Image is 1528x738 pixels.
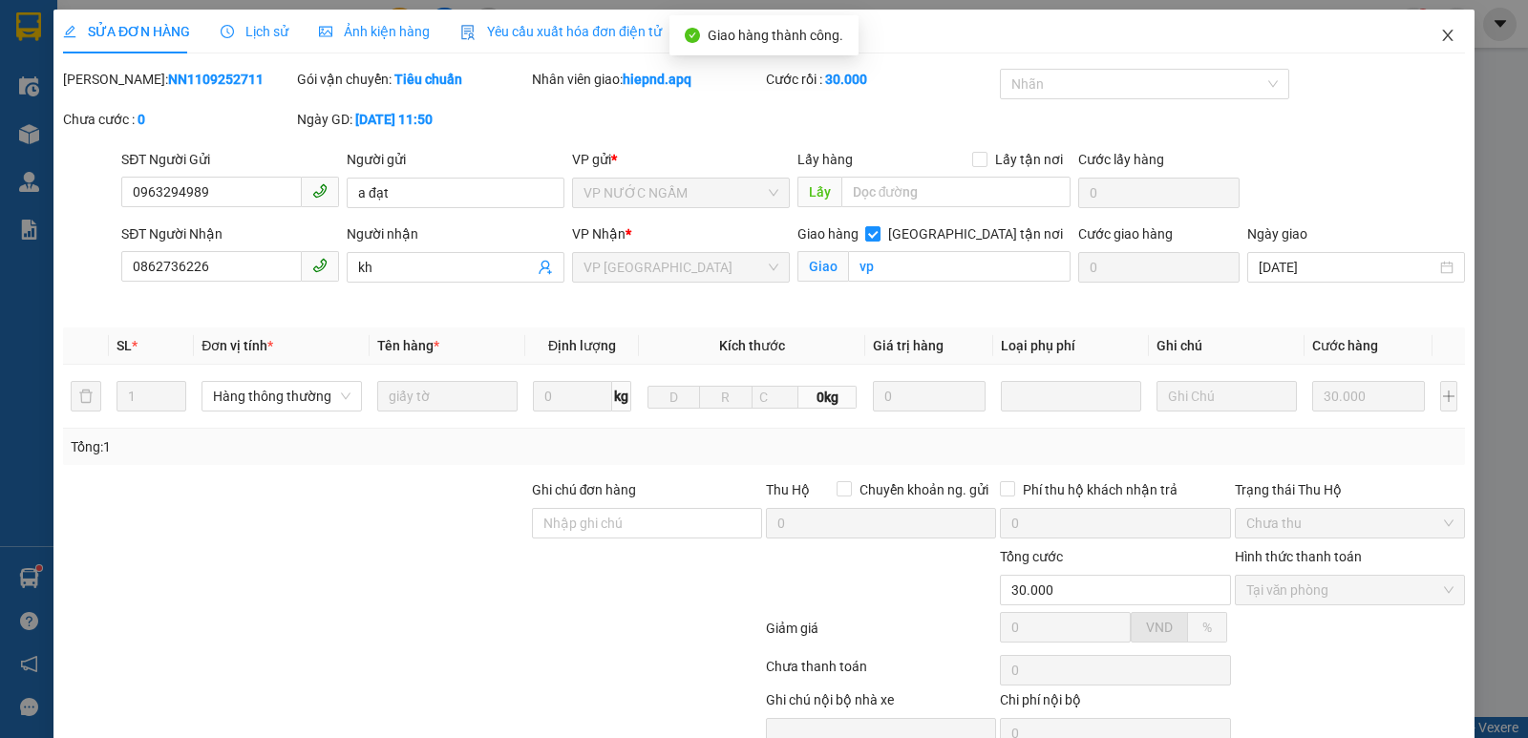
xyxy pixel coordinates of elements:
[766,689,996,718] div: Ghi chú nội bộ nhà xe
[797,251,848,282] span: Giao
[1421,10,1475,63] button: Close
[63,25,76,38] span: edit
[460,24,662,39] span: Yêu cầu xuất hóa đơn điện tử
[584,179,778,207] span: VP NƯỚC NGẦM
[708,28,843,43] span: Giao hàng thành công.
[852,479,996,500] span: Chuyển khoản ng. gửi
[1000,549,1063,564] span: Tổng cước
[213,382,350,411] span: Hàng thông thường
[572,226,626,242] span: VP Nhận
[1149,327,1305,365] th: Ghi chú
[1259,257,1436,278] input: Ngày giao
[1078,252,1240,283] input: Cước giao hàng
[764,618,998,651] div: Giảm giá
[548,338,616,353] span: Định lượng
[699,386,752,409] input: R
[168,72,264,87] b: NN1109252711
[312,258,328,273] span: phone
[1312,338,1378,353] span: Cước hàng
[1440,381,1457,411] button: plus
[1235,549,1362,564] label: Hình thức thanh toán
[377,338,439,353] span: Tên hàng
[993,327,1149,365] th: Loại phụ phí
[798,386,857,409] span: 0kg
[121,149,339,170] div: SĐT Người Gửi
[117,338,132,353] span: SL
[1202,620,1212,635] span: %
[825,72,867,87] b: 30.000
[460,25,476,40] img: icon
[752,386,799,409] input: C
[881,223,1071,244] span: [GEOGRAPHIC_DATA] tận nơi
[797,226,859,242] span: Giao hàng
[1157,381,1297,411] input: Ghi Chú
[71,381,101,411] button: delete
[797,152,853,167] span: Lấy hàng
[572,149,790,170] div: VP gửi
[221,24,288,39] span: Lịch sử
[1440,28,1455,43] span: close
[797,177,841,207] span: Lấy
[584,253,778,282] span: VP Cầu Yên Xuân
[319,25,332,38] span: picture
[63,109,293,130] div: Chưa cước :
[532,69,762,90] div: Nhân viên giao:
[1078,226,1173,242] label: Cước giao hàng
[1235,479,1465,500] div: Trạng thái Thu Hộ
[764,656,998,689] div: Chưa thanh toán
[221,25,234,38] span: clock-circle
[719,338,785,353] span: Kích thước
[1312,381,1425,411] input: 0
[1078,152,1164,167] label: Cước lấy hàng
[766,69,996,90] div: Cước rồi :
[1015,479,1185,500] span: Phí thu hộ khách nhận trả
[841,177,1072,207] input: Dọc đường
[377,381,518,411] input: VD: Bàn, Ghế
[1146,620,1173,635] span: VND
[347,223,564,244] div: Người nhận
[121,223,339,244] div: SĐT Người Nhận
[319,24,430,39] span: Ảnh kiện hàng
[873,381,986,411] input: 0
[297,69,527,90] div: Gói vận chuyển:
[1078,178,1240,208] input: Cước lấy hàng
[63,69,293,90] div: [PERSON_NAME]:
[71,436,591,457] div: Tổng: 1
[623,72,691,87] b: hiepnd.apq
[202,338,273,353] span: Đơn vị tính
[532,508,762,538] input: Ghi chú đơn hàng
[987,149,1071,170] span: Lấy tận nơi
[1000,689,1230,718] div: Chi phí nội bộ
[394,72,462,87] b: Tiêu chuẩn
[138,112,145,127] b: 0
[766,482,810,497] span: Thu Hộ
[685,28,700,43] span: check-circle
[355,112,433,127] b: [DATE] 11:50
[297,109,527,130] div: Ngày GD:
[538,260,553,275] span: user-add
[848,251,1072,282] input: Giao tận nơi
[1246,576,1454,604] span: Tại văn phòng
[347,149,564,170] div: Người gửi
[312,183,328,199] span: phone
[1246,509,1454,538] span: Chưa thu
[63,24,190,39] span: SỬA ĐƠN HÀNG
[873,338,944,353] span: Giá trị hàng
[647,386,700,409] input: D
[612,381,631,411] span: kg
[532,482,637,497] label: Ghi chú đơn hàng
[1247,226,1307,242] label: Ngày giao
